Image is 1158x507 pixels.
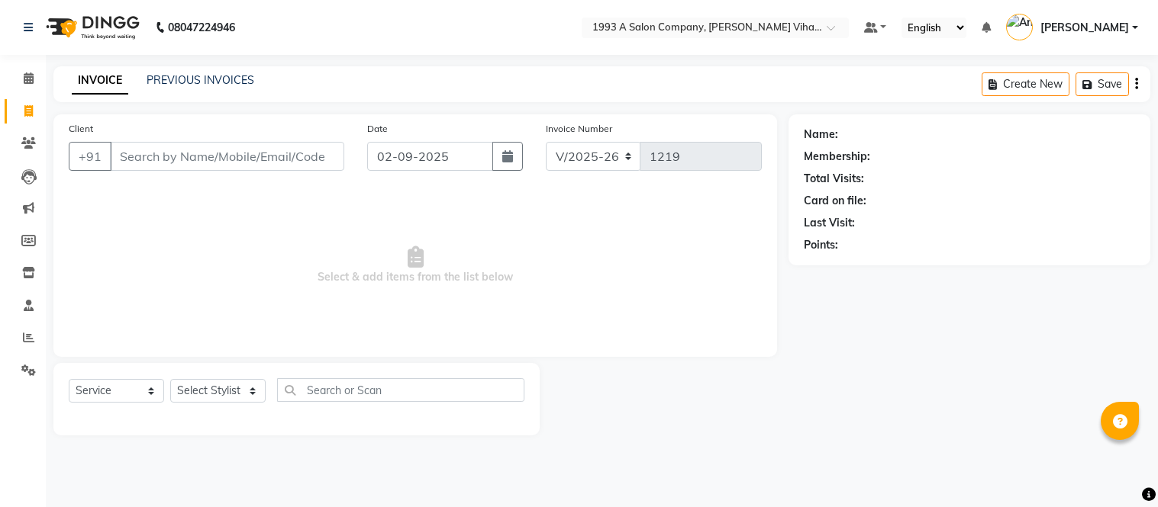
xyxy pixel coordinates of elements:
[804,193,866,209] div: Card on file:
[982,72,1069,96] button: Create New
[69,122,93,136] label: Client
[147,73,254,87] a: PREVIOUS INVOICES
[804,127,838,143] div: Name:
[367,122,388,136] label: Date
[72,67,128,95] a: INVOICE
[277,378,524,402] input: Search or Scan
[1040,20,1129,36] span: [PERSON_NAME]
[804,171,864,187] div: Total Visits:
[804,237,838,253] div: Points:
[1076,72,1129,96] button: Save
[168,6,235,49] b: 08047224946
[546,122,612,136] label: Invoice Number
[1006,14,1033,40] img: Anuja
[804,215,855,231] div: Last Visit:
[69,142,111,171] button: +91
[110,142,344,171] input: Search by Name/Mobile/Email/Code
[1094,446,1143,492] iframe: chat widget
[804,149,870,165] div: Membership:
[69,189,762,342] span: Select & add items from the list below
[39,6,144,49] img: logo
